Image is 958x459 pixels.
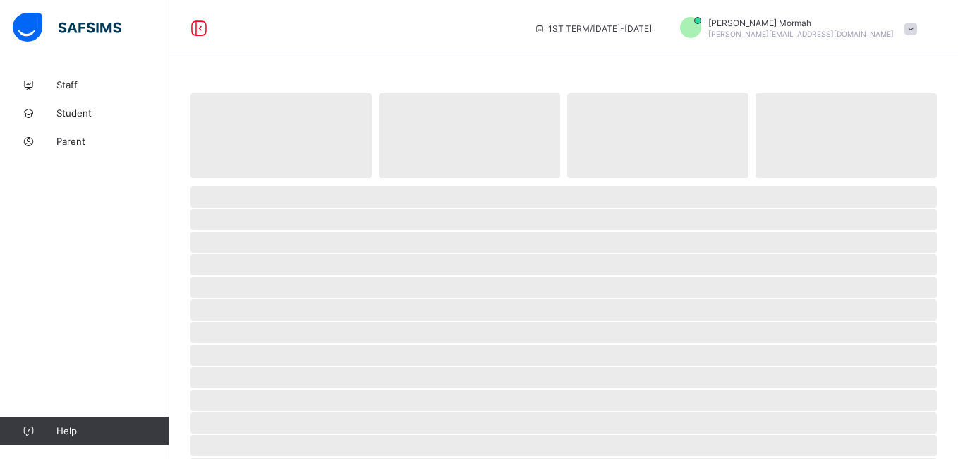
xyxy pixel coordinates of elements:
[13,13,121,42] img: safsims
[534,23,652,34] span: session/term information
[190,412,937,434] span: ‌
[190,232,937,253] span: ‌
[379,93,560,178] span: ‌
[190,390,937,411] span: ‌
[190,299,937,321] span: ‌
[666,17,924,40] div: IfeomaMormah
[190,254,937,275] span: ‌
[708,18,894,28] span: [PERSON_NAME] Mormah
[190,209,937,230] span: ‌
[190,186,937,208] span: ‌
[190,345,937,366] span: ‌
[56,136,169,147] span: Parent
[190,93,372,178] span: ‌
[56,107,169,119] span: Student
[56,425,169,436] span: Help
[567,93,748,178] span: ‌
[56,79,169,90] span: Staff
[190,277,937,298] span: ‌
[708,30,894,38] span: [PERSON_NAME][EMAIL_ADDRESS][DOMAIN_NAME]
[190,367,937,388] span: ‌
[190,322,937,343] span: ‌
[756,93,937,178] span: ‌
[190,435,937,456] span: ‌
